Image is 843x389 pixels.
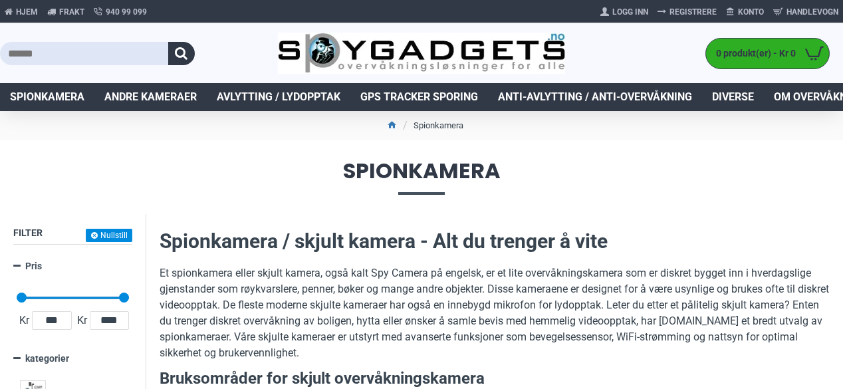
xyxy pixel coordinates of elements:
span: Frakt [59,6,84,18]
a: Handlevogn [769,1,843,23]
a: 0 produkt(er) - Kr 0 [706,39,829,68]
span: GPS Tracker Sporing [360,89,478,105]
a: Anti-avlytting / Anti-overvåkning [488,83,702,111]
span: Konto [738,6,764,18]
a: Diverse [702,83,764,111]
span: Diverse [712,89,754,105]
span: Logg Inn [612,6,648,18]
span: 0 produkt(er) - Kr 0 [706,47,799,61]
a: Logg Inn [596,1,653,23]
img: SpyGadgets.no [278,33,564,74]
a: GPS Tracker Sporing [350,83,488,111]
span: Filter [13,227,43,238]
h2: Spionkamera / skjult kamera - Alt du trenger å vite [160,227,830,255]
a: Avlytting / Lydopptak [207,83,350,111]
span: Spionkamera [10,89,84,105]
span: Avlytting / Lydopptak [217,89,340,105]
button: Nullstill [86,229,132,242]
a: Registrere [653,1,721,23]
a: Pris [13,255,132,278]
a: kategorier [13,347,132,370]
a: Konto [721,1,769,23]
span: Andre kameraer [104,89,197,105]
span: Kr [74,313,90,328]
p: Et spionkamera eller skjult kamera, også kalt Spy Camera på engelsk, er et lite overvåkningskamer... [160,265,830,361]
span: 940 99 099 [106,6,147,18]
span: Anti-avlytting / Anti-overvåkning [498,89,692,105]
a: Andre kameraer [94,83,207,111]
span: Kr [17,313,32,328]
span: Registrere [669,6,717,18]
span: Handlevogn [786,6,838,18]
span: Hjem [16,6,38,18]
span: Spionkamera [13,160,830,194]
